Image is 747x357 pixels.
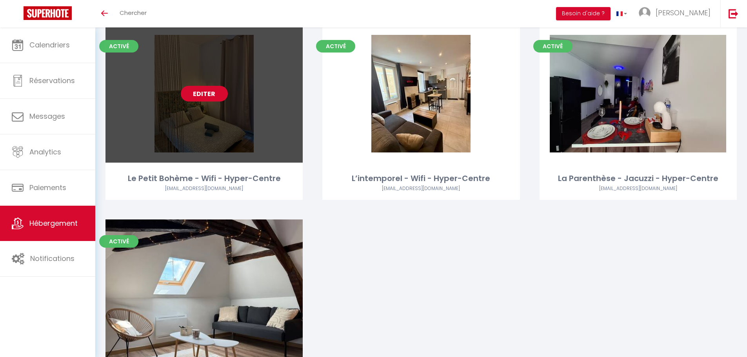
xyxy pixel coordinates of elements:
[556,7,611,20] button: Besoin d'aide ?
[29,183,66,192] span: Paiements
[540,185,737,192] div: Airbnb
[120,9,147,17] span: Chercher
[316,40,355,53] span: Activé
[29,40,70,50] span: Calendriers
[29,111,65,121] span: Messages
[322,185,520,192] div: Airbnb
[639,7,651,19] img: ...
[105,172,303,185] div: Le Petit Bohème - Wifi - Hyper-Centre
[540,172,737,185] div: La Parenthèse - Jacuzzi - Hyper-Centre
[29,76,75,85] span: Réservations
[181,86,228,101] a: Editer
[533,40,573,53] span: Activé
[24,6,72,20] img: Super Booking
[322,172,520,185] div: L’intemporel - Wifi - Hyper-Centre
[729,9,738,18] img: logout
[29,147,61,157] span: Analytics
[29,218,78,228] span: Hébergement
[99,235,138,248] span: Activé
[105,185,303,192] div: Airbnb
[656,8,711,18] span: [PERSON_NAME]
[99,40,138,53] span: Activé
[30,254,75,263] span: Notifications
